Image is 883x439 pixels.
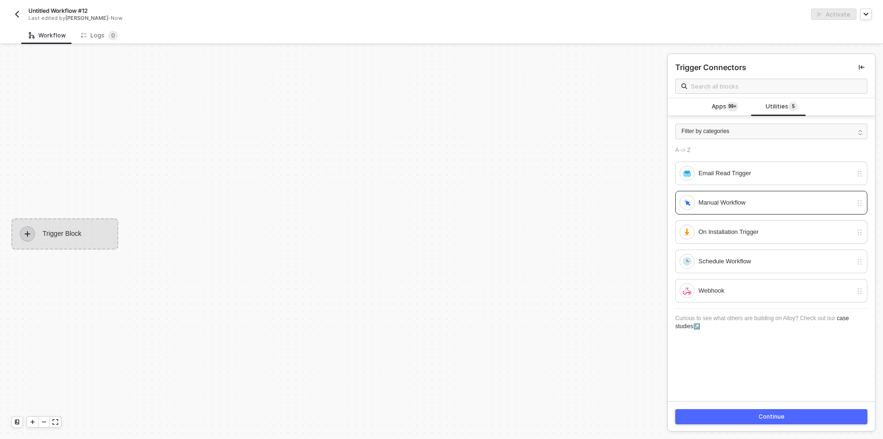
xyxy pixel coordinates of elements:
img: integration-icon [683,198,691,207]
div: Trigger Block [11,218,118,250]
img: drag [856,229,863,236]
span: icon-collapse-left [859,64,865,70]
img: integration-icon [683,257,691,266]
span: [PERSON_NAME] [65,15,108,21]
span: Untitled Workflow #12 [28,7,88,15]
div: Webhook [698,286,852,296]
button: activateActivate [811,9,857,20]
button: Continue [675,409,867,424]
div: Curious to see what others are building on Alloy? Check out our [675,308,867,336]
div: Trigger Connectors [675,63,746,72]
span: Apps [712,102,738,112]
button: back [11,9,23,20]
div: Email Read Trigger [698,168,852,179]
img: integration-icon [683,169,691,178]
img: drag [856,287,863,295]
div: Workflow [29,32,66,39]
img: search [681,83,687,89]
input: Search all blocks [691,81,861,91]
span: icon-play [20,226,35,242]
span: Filter by categories [681,127,729,136]
img: drag [856,258,863,266]
sup: 5 [788,102,798,111]
img: drag [856,199,863,207]
div: Continue [759,413,785,421]
img: drag [856,170,863,178]
sup: 0 [108,31,118,40]
div: Last edited by - Now [28,15,420,22]
div: Manual Workflow [698,197,852,208]
div: A -> Z [675,147,867,154]
a: case studies↗ [675,315,849,330]
img: back [13,10,21,18]
div: On Installation Trigger [698,227,852,237]
img: integration-icon [683,228,691,236]
span: 5 [792,103,795,110]
div: Schedule Workflow [698,256,852,267]
span: icon-minus [41,419,47,425]
span: icon-play [30,419,35,425]
span: icon-expand [53,419,58,425]
img: integration-icon [683,287,691,295]
div: Logs [81,31,118,40]
span: Utilities [766,102,798,112]
sup: 105 [726,102,738,111]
